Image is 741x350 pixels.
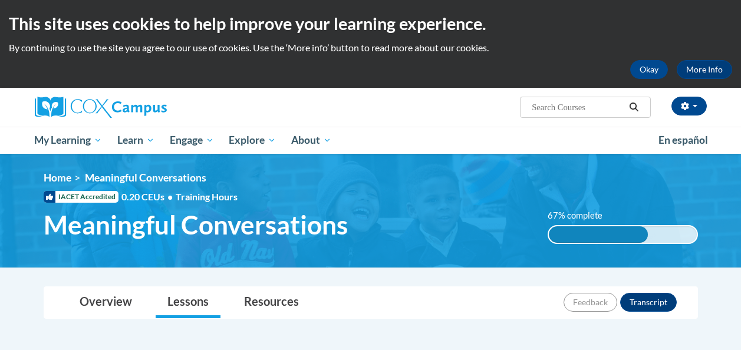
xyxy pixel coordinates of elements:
[170,133,214,147] span: Engage
[117,133,154,147] span: Learn
[9,12,732,35] h2: This site uses cookies to help improve your learning experience.
[44,171,71,184] a: Home
[549,226,648,243] div: 67% complete
[630,60,668,79] button: Okay
[291,133,331,147] span: About
[221,127,284,154] a: Explore
[27,127,110,154] a: My Learning
[9,41,732,54] p: By continuing to use the site you agree to our use of cookies. Use the ‘More info’ button to read...
[229,133,276,147] span: Explore
[284,127,339,154] a: About
[531,100,625,114] input: Search Courses
[620,293,677,312] button: Transcript
[625,100,643,114] button: Search
[651,128,716,153] a: En español
[68,287,144,318] a: Overview
[44,209,348,240] span: Meaningful Conversations
[35,97,167,118] img: Cox Campus
[162,127,222,154] a: Engage
[671,97,707,115] button: Account Settings
[121,190,176,203] span: 0.20 CEUs
[167,191,173,202] span: •
[156,287,220,318] a: Lessons
[35,97,247,118] a: Cox Campus
[44,191,118,203] span: IACET Accredited
[34,133,102,147] span: My Learning
[85,171,206,184] span: Meaningful Conversations
[26,127,716,154] div: Main menu
[658,134,708,146] span: En español
[110,127,162,154] a: Learn
[564,293,617,312] button: Feedback
[548,209,615,222] label: 67% complete
[176,191,238,202] span: Training Hours
[677,60,732,79] a: More Info
[232,287,311,318] a: Resources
